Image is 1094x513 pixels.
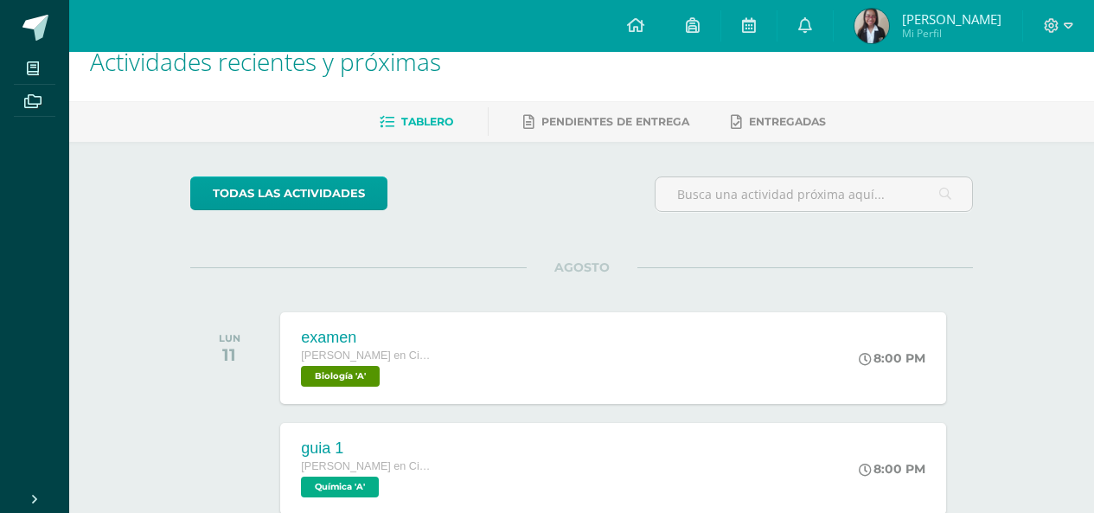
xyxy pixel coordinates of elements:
div: LUN [219,332,240,344]
span: [PERSON_NAME] en Ciencias Biológicas [PERSON_NAME]. CCLL en Ciencias Biológicas [301,349,431,362]
span: AGOSTO [527,260,637,275]
span: Actividades recientes y próximas [90,45,441,78]
span: Entregadas [749,115,826,128]
a: Entregadas [731,108,826,136]
span: Tablero [401,115,453,128]
div: 11 [219,344,240,365]
span: Química 'A' [301,477,379,497]
span: [PERSON_NAME] en Ciencias Biológicas [PERSON_NAME]. CCLL en Ciencias Biológicas [301,460,431,472]
input: Busca una actividad próxima aquí... [656,177,972,211]
img: 02b1ea13f448a07c5df20914186e344a.png [854,9,889,43]
div: examen [301,329,431,347]
a: todas las Actividades [190,176,387,210]
a: Tablero [380,108,453,136]
div: 8:00 PM [859,461,925,477]
a: Pendientes de entrega [523,108,689,136]
span: Mi Perfil [902,26,1001,41]
span: Biología 'A' [301,366,380,387]
span: [PERSON_NAME] [902,10,1001,28]
span: Pendientes de entrega [541,115,689,128]
div: 8:00 PM [859,350,925,366]
div: guia 1 [301,439,431,458]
